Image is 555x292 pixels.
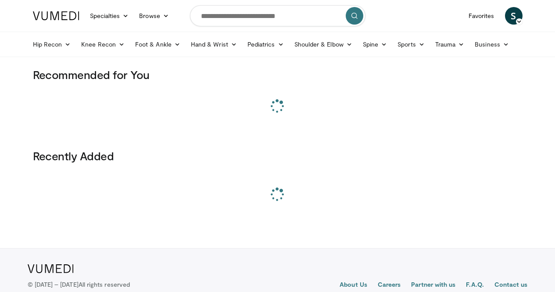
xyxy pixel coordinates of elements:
a: Hand & Wrist [186,36,242,53]
a: Careers [378,280,401,291]
a: S [505,7,523,25]
a: Knee Recon [76,36,130,53]
a: Business [469,36,514,53]
a: Specialties [85,7,134,25]
a: Pediatrics [242,36,289,53]
span: All rights reserved [79,281,130,288]
a: Favorites [463,7,500,25]
a: Contact us [494,280,528,291]
a: Spine [358,36,392,53]
a: Sports [392,36,430,53]
input: Search topics, interventions [190,5,365,26]
a: About Us [340,280,367,291]
a: Hip Recon [28,36,76,53]
h3: Recently Added [33,149,523,163]
a: Browse [134,7,174,25]
a: Shoulder & Elbow [289,36,358,53]
img: VuMedi Logo [33,11,79,20]
p: © [DATE] – [DATE] [28,280,130,289]
a: Partner with us [411,280,455,291]
a: Trauma [430,36,470,53]
h3: Recommended for You [33,68,523,82]
img: VuMedi Logo [28,264,74,273]
a: F.A.Q. [466,280,483,291]
a: Foot & Ankle [130,36,186,53]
